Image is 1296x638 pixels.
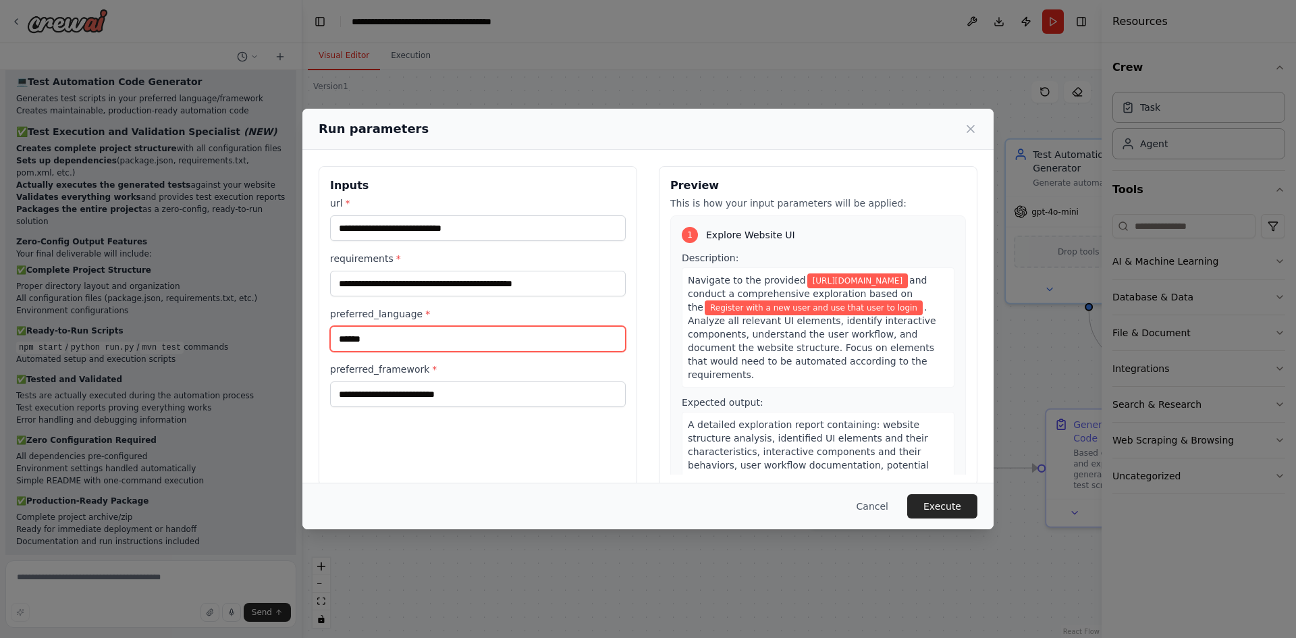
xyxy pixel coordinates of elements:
[688,275,806,286] span: Navigate to the provided
[670,178,966,194] h3: Preview
[330,307,626,321] label: preferred_language
[706,228,795,242] span: Explore Website UI
[319,119,429,138] h2: Run parameters
[846,494,899,519] button: Cancel
[682,397,763,408] span: Expected output:
[330,178,626,194] h3: Inputs
[670,196,966,210] p: This is how your input parameters will be applied:
[330,252,626,265] label: requirements
[688,302,936,380] span: . Analyze all relevant UI elements, identify interactive components, understand the user workflow...
[705,300,923,315] span: Variable: requirements
[330,363,626,376] label: preferred_framework
[682,252,738,263] span: Description:
[807,273,908,288] span: Variable: url
[688,275,927,313] span: and conduct a comprehensive exploration based on the
[330,196,626,210] label: url
[682,227,698,243] div: 1
[688,419,929,498] span: A detailed exploration report containing: website structure analysis, identified UI elements and ...
[907,494,977,519] button: Execute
